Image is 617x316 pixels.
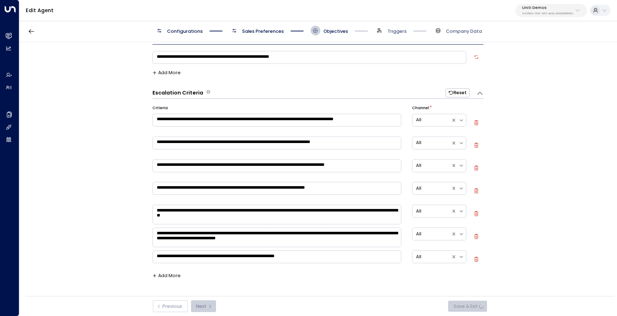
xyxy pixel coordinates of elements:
[522,6,573,10] p: Uniti Demos
[167,28,203,35] span: Configurations
[387,28,407,35] span: Triggers
[446,28,482,35] span: Company Data
[323,28,348,35] span: Objectives
[152,89,203,97] h3: Escalation Criteria
[152,273,181,278] button: Add More
[206,89,210,97] span: Define the scenarios in which the AI agent should escalate the conversation to human sales repres...
[26,7,54,14] a: Edit Agent
[522,12,573,15] p: 4c025b01-9fa0-46ff-ab3a-a620b886896e
[152,88,483,99] div: Escalation CriteriaDefine the scenarios in which the AI agent should escalate the conversation to...
[152,99,483,287] div: Escalation CriteriaDefine the scenarios in which the AI agent should escalate the conversation to...
[516,4,587,17] button: Uniti Demos4c025b01-9fa0-46ff-ab3a-a620b886896e
[412,105,429,111] label: Channel
[152,70,181,75] button: Add More
[242,28,284,35] span: Sales Preferences
[446,88,470,97] button: Reset
[152,105,168,111] label: Criteria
